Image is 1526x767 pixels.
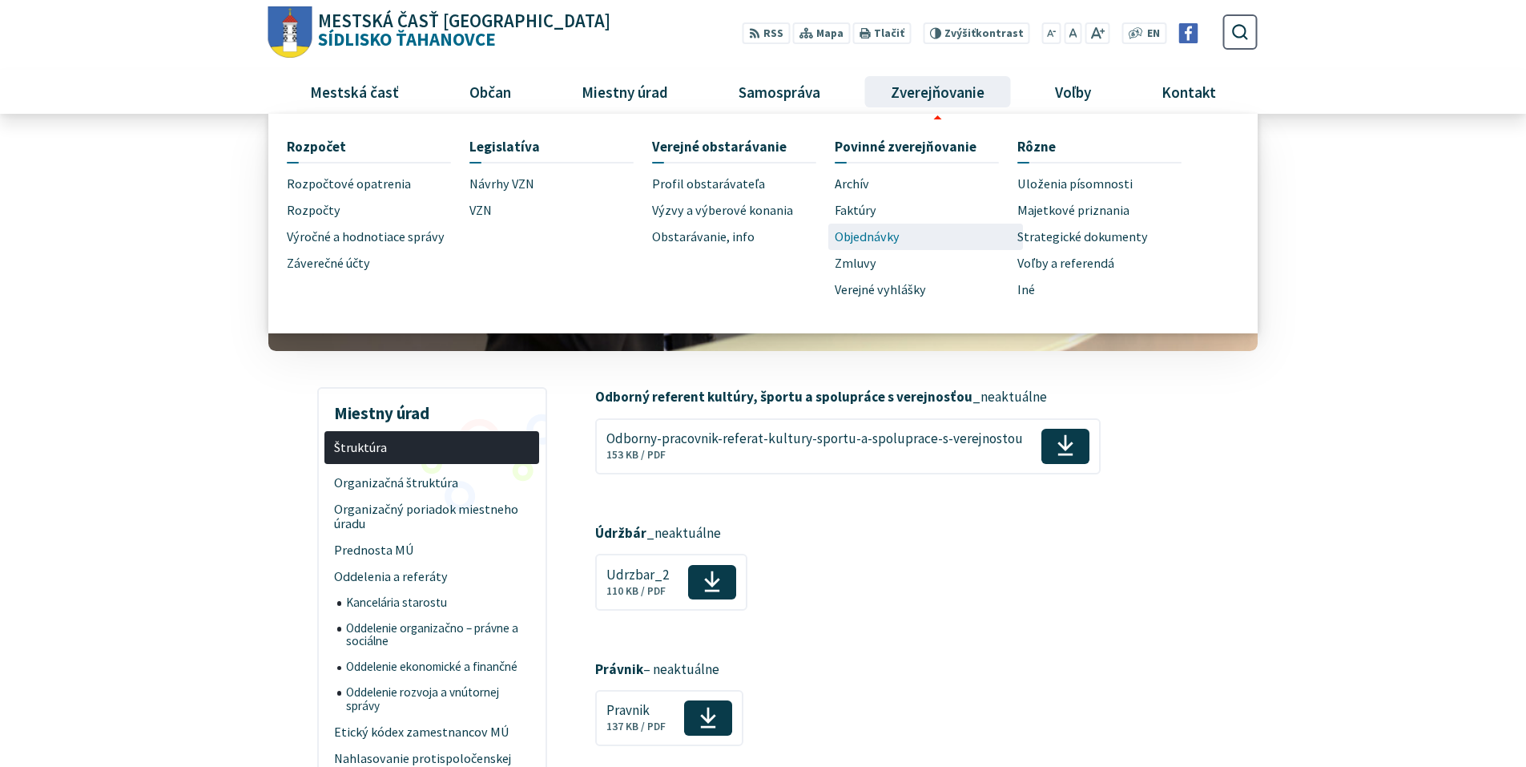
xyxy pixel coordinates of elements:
span: Výzvy a výberové konania [652,197,793,224]
span: Oddelenia a referáty [334,563,530,590]
span: Organizačná štruktúra [334,470,530,497]
h3: Miestny úrad [324,392,539,426]
a: Samospráva [710,70,850,113]
span: Výročné a hodnotiace správy [287,224,445,250]
span: Obstarávanie, info [652,224,755,250]
span: Rozpočtové opatrenia [287,171,411,197]
span: Tlačiť [874,27,904,40]
span: Legislatíva [469,132,540,162]
span: EN [1147,26,1160,42]
a: Záverečné účty [287,250,469,277]
button: Zvýšiťkontrast [923,22,1029,44]
a: Organizačná štruktúra [324,470,539,497]
a: Mapa [793,22,850,44]
a: Rozpočtové opatrenia [287,171,469,197]
a: Strategické dokumenty [1017,224,1200,250]
a: Verejné obstarávanie [652,132,816,162]
a: EN [1143,26,1165,42]
img: Prejsť na Facebook stránku [1178,23,1198,43]
a: Legislatíva [469,132,634,162]
span: Voľby a referendá [1017,250,1114,277]
span: Udrzbar_2 [606,567,670,583]
a: Voľby [1026,70,1121,113]
span: Organizačný poriadok miestneho úradu [334,497,530,538]
a: Zverejňovanie [862,70,1014,113]
span: Objednávky [835,224,900,250]
span: VZN [469,197,492,224]
a: Rozpočty [287,197,469,224]
span: Mapa [816,26,844,42]
strong: Odborný referent kultúry, športu a spolupráce s verejnosťou [595,388,972,406]
span: Samospráva [732,70,826,113]
a: Občan [440,70,540,113]
a: VZN [469,197,652,224]
span: Etický kódex zamestnancov MÚ [334,719,530,745]
a: Etický kódex zamestnancov MÚ [324,719,539,745]
a: Kancelária starostu [337,590,540,616]
button: Nastaviť pôvodnú veľkosť písma [1064,22,1081,44]
span: kontrast [944,27,1024,40]
a: Udrzbar_2110 KB / PDF [595,554,747,610]
a: Kontakt [1133,70,1246,113]
a: Pravnik137 KB / PDF [595,690,743,746]
span: Iné [1017,277,1035,303]
span: Rôzne [1017,132,1056,162]
a: Logo Sídlisko Ťahanovce, prejsť na domovskú stránku. [268,6,610,59]
span: Rozpočty [287,197,340,224]
a: Faktúry [835,197,1017,224]
span: Majetkové priznania [1017,197,1129,224]
span: Návrhy VZN [469,171,534,197]
span: Uloženia písomnosti [1017,171,1133,197]
a: Miestny úrad [552,70,697,113]
span: Občan [463,70,517,113]
span: 153 KB / PDF [606,448,666,462]
a: Návrhy VZN [469,171,652,197]
a: Obstarávanie, info [652,224,835,250]
a: Povinné zverejňovanie [835,132,999,162]
a: Uloženia písomnosti [1017,171,1200,197]
span: 137 KB / PDF [606,720,666,733]
span: Miestny úrad [575,70,674,113]
a: Majetkové priznania [1017,197,1200,224]
a: Rozpočet [287,132,451,162]
a: Oddelenie ekonomické a finančné [337,655,540,680]
span: Verejné vyhlášky [835,277,926,303]
a: Výzvy a výberové konania [652,197,835,224]
a: Verejné vyhlášky [835,277,1017,303]
strong: Údržbár [595,524,646,542]
span: Kontakt [1156,70,1222,113]
span: Verejné obstarávanie [652,132,787,162]
a: Mestská časť [280,70,428,113]
a: Zmluvy [835,250,1017,277]
span: Prednosta MÚ [334,537,530,563]
span: Strategické dokumenty [1017,224,1148,250]
span: Voľby [1049,70,1097,113]
button: Zmenšiť veľkosť písma [1042,22,1061,44]
a: Profil obstarávateľa [652,171,835,197]
button: Tlačiť [853,22,911,44]
a: Iné [1017,277,1200,303]
span: Oddelenie ekonomické a finančné [346,655,530,680]
a: Štruktúra [324,431,539,464]
span: Zmluvy [835,250,876,277]
a: Výročné a hodnotiace správy [287,224,469,250]
span: Mestská časť [304,70,405,113]
span: Rozpočet [287,132,346,162]
span: Zvýšiť [944,26,976,40]
img: Prejsť na domovskú stránku [268,6,312,59]
button: Zväčšiť veľkosť písma [1085,22,1109,44]
a: Prednosta MÚ [324,537,539,563]
p: _neaktuálne [595,387,1136,408]
p: _neaktuálne [595,523,1136,544]
span: Profil obstarávateľa [652,171,765,197]
span: Kancelária starostu [346,590,530,616]
p: – neaktuálne [595,660,1136,680]
span: Sídlisko Ťahanovce [312,12,611,49]
strong: Právnik [595,660,643,678]
a: Rôzne [1017,132,1182,162]
span: Odborny-pracovnik-referat-kultury-sportu-a-spoluprace-s-verejnostou [606,431,1023,446]
span: Oddelenie organizačno – právne a sociálne [346,616,530,655]
span: Pravnik [606,703,666,718]
span: Mestská časť [GEOGRAPHIC_DATA] [318,12,610,30]
a: Objednávky [835,224,1017,250]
